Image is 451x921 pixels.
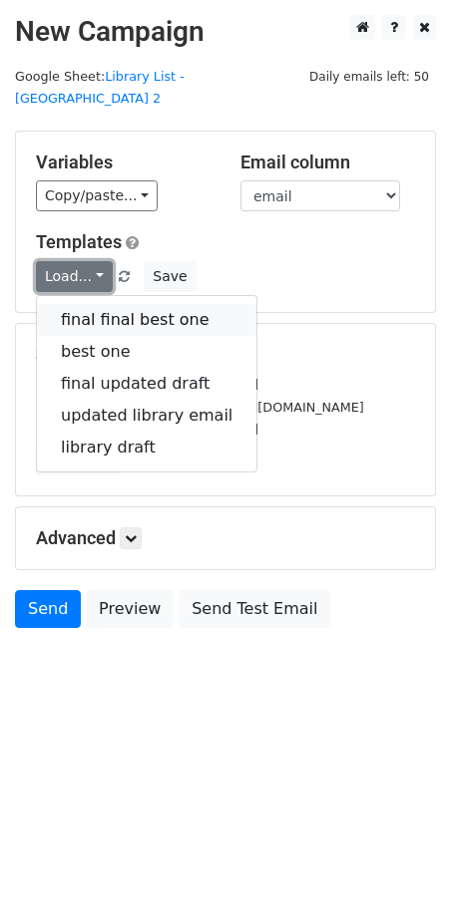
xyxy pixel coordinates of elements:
a: best one [37,336,256,368]
h2: New Campaign [15,15,436,49]
h5: Variables [36,152,211,173]
a: Send Test Email [179,590,330,628]
iframe: Chat Widget [351,825,451,921]
a: Templates [36,231,122,252]
button: Save [144,261,196,292]
small: Google Sheet: [15,69,185,107]
small: [EMAIL_ADDRESS][DOMAIN_NAME] [36,422,258,437]
a: updated library email [37,400,256,432]
span: Daily emails left: 50 [302,66,436,88]
a: Library List - [GEOGRAPHIC_DATA] 2 [15,69,185,107]
a: Daily emails left: 50 [302,69,436,84]
a: Load... [36,261,113,292]
small: [EMAIL_ADDRESS][DOMAIN_NAME] [36,377,258,392]
a: final updated draft [37,368,256,400]
a: final final best one [37,304,256,336]
h5: Email column [240,152,415,173]
a: Preview [86,590,174,628]
a: Send [15,590,81,628]
h5: Advanced [36,527,415,549]
a: Copy/paste... [36,180,158,211]
small: [EMAIL_ADDRESS][PERSON_NAME][DOMAIN_NAME] [36,400,364,415]
a: library draft [37,432,256,463]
